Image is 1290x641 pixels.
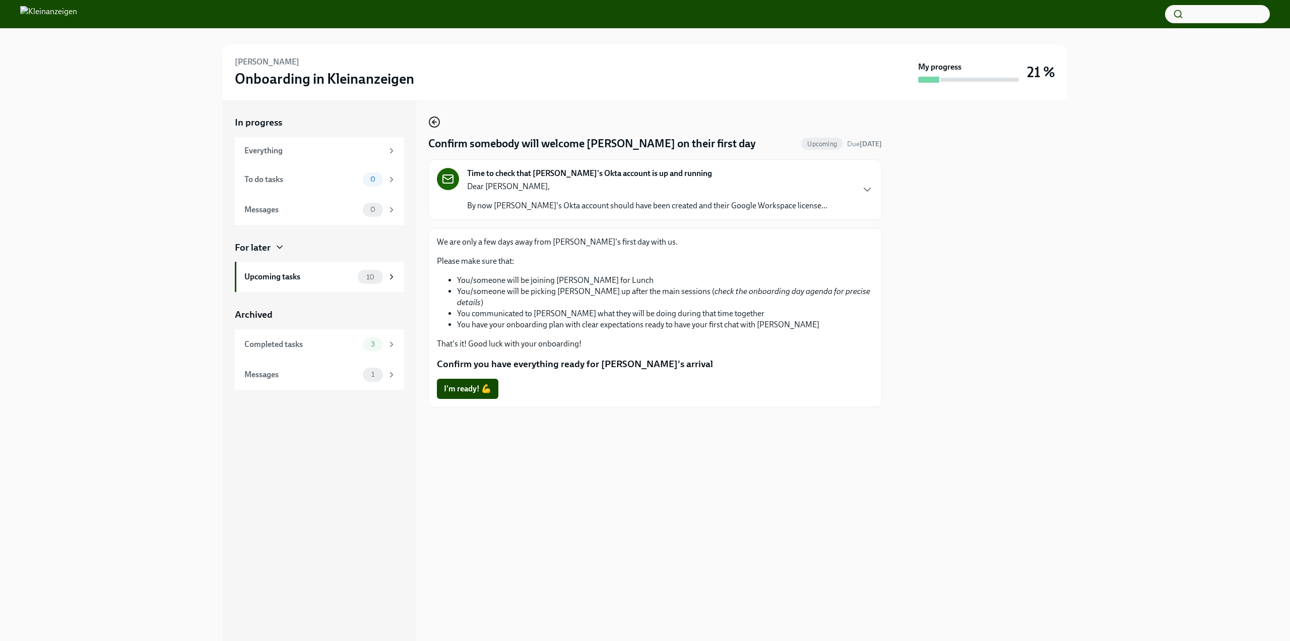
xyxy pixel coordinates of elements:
[860,140,882,148] strong: [DATE]
[364,176,381,183] span: 0
[847,140,882,148] span: Due
[437,379,498,399] button: I'm ready! 💪
[360,273,380,281] span: 10
[235,56,299,68] h6: [PERSON_NAME]
[235,116,404,129] a: In progress
[457,308,873,319] li: You communicated to [PERSON_NAME] what they will be doing during that time together
[457,319,873,330] li: You have your onboarding plan with clear expectations ready to have your first chat with [PERSON_...
[235,195,404,225] a: Messages0
[437,338,873,349] p: That's it! Good luck with your onboarding!
[437,358,873,371] p: Confirm you have everything ready for [PERSON_NAME]'s arrival
[244,145,383,156] div: Everything
[365,340,381,348] span: 3
[365,371,380,378] span: 1
[244,174,359,185] div: To do tasks
[235,241,271,254] div: For later
[847,139,882,149] span: September 2nd, 2025 09:00
[1027,63,1055,81] h3: 21 %
[467,181,827,192] p: Dear [PERSON_NAME],
[457,286,873,308] li: You/someone will be picking [PERSON_NAME] up after the main sessions ( )
[235,241,404,254] a: For later
[244,369,359,380] div: Messages
[444,384,491,394] span: I'm ready! 💪
[235,137,404,164] a: Everything
[244,271,354,282] div: Upcoming tasks
[428,136,756,151] h4: Confirm somebody will welcome [PERSON_NAME] on their first day
[467,200,827,211] p: By now [PERSON_NAME]'s Okta account should have been created and their Google Workspace license...
[364,206,381,213] span: 0
[235,164,404,195] a: To do tasks0
[235,360,404,390] a: Messages1
[244,204,359,215] div: Messages
[457,275,873,286] li: You/someone will be joining [PERSON_NAME] for Lunch
[467,168,712,179] strong: Time to check that [PERSON_NAME]'s Okta account is up and running
[235,329,404,360] a: Completed tasks3
[235,308,404,321] a: Archived
[235,262,404,292] a: Upcoming tasks10
[244,339,359,350] div: Completed tasks
[437,237,873,248] p: We are only a few days away from [PERSON_NAME]'s first day with us.
[20,6,77,22] img: Kleinanzeigen
[235,70,414,88] h3: Onboarding in Kleinanzeigen
[801,140,843,148] span: Upcoming
[918,62,961,73] strong: My progress
[437,256,873,267] p: Please make sure that:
